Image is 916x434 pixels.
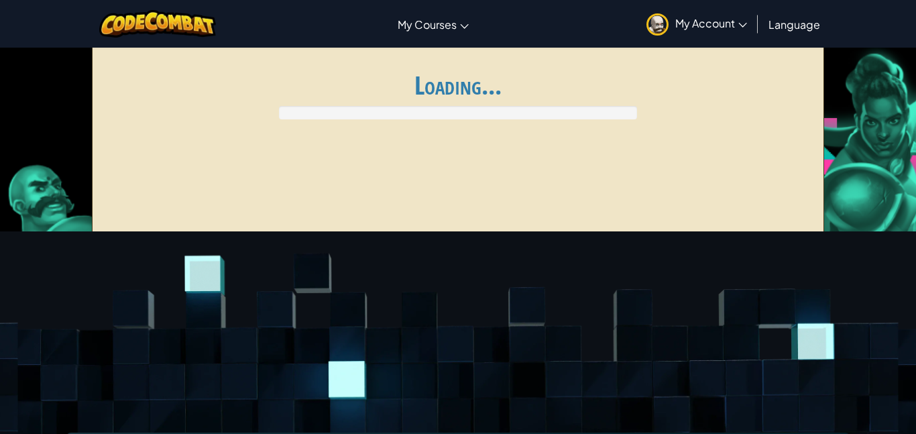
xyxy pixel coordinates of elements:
[398,17,457,32] span: My Courses
[391,6,475,42] a: My Courses
[99,10,217,38] img: CodeCombat logo
[675,16,747,30] span: My Account
[646,13,669,36] img: avatar
[762,6,827,42] a: Language
[768,17,820,32] span: Language
[101,71,816,99] h1: Loading...
[640,3,754,45] a: My Account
